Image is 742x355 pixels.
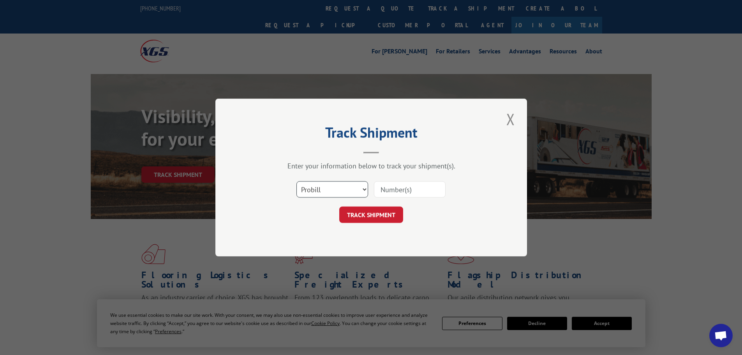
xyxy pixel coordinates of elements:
[504,108,517,130] button: Close modal
[254,127,488,142] h2: Track Shipment
[339,207,403,223] button: TRACK SHIPMENT
[254,161,488,170] div: Enter your information below to track your shipment(s).
[374,181,446,198] input: Number(s)
[709,324,733,347] a: Open chat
